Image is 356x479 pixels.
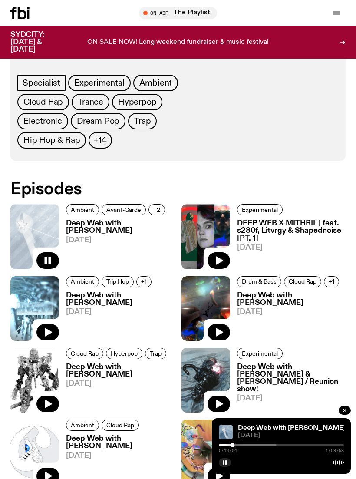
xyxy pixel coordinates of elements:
[111,350,138,357] span: Hyperpop
[23,97,63,107] span: Cloud Rap
[66,220,175,235] h3: Deep Web with [PERSON_NAME]
[237,395,346,402] span: [DATE]
[324,276,339,287] button: +1
[71,113,125,129] a: Dream Pop
[237,308,346,316] span: [DATE]
[145,348,166,359] a: Trap
[10,31,66,53] h3: SYDCITY: [DATE] & [DATE]
[71,278,94,285] span: Ambient
[17,113,68,129] a: Electronic
[141,278,147,285] span: +1
[148,204,165,215] button: +2
[329,278,334,285] span: +1
[128,113,157,129] a: Trap
[66,363,175,378] h3: Deep Web with [PERSON_NAME]
[68,75,131,91] a: Experimental
[71,422,94,429] span: Ambient
[66,452,175,459] span: [DATE]
[133,75,178,91] a: Ambient
[77,116,119,126] span: Dream Pop
[66,380,175,387] span: [DATE]
[230,292,346,341] a: Deep Web with [PERSON_NAME][DATE]
[59,363,175,413] a: Deep Web with [PERSON_NAME][DATE]
[150,350,162,357] span: Trap
[139,7,217,19] button: On AirThe Playlist
[237,292,346,307] h3: Deep Web with [PERSON_NAME]
[242,207,278,213] span: Experimental
[78,97,103,107] span: Trance
[136,276,152,287] button: +1
[112,94,162,110] a: Hyperpop
[102,276,134,287] a: Trip Hop
[89,132,112,149] button: +14
[153,207,160,213] span: +2
[72,94,109,110] a: Trance
[66,276,99,287] a: Ambient
[242,278,277,285] span: Drum & Bass
[74,78,125,88] span: Experimental
[23,78,60,88] span: Specialist
[237,220,346,242] h3: DEEP WEB X MITHRIL | feat. s280f, Litvrgy & Shapednoise [PT. 1]
[23,135,80,145] span: Hip Hop & Rap
[66,292,175,307] h3: Deep Web with [PERSON_NAME]
[237,276,281,287] a: Drum & Bass
[326,449,344,453] span: 1:59:58
[66,420,99,431] a: Ambient
[134,116,151,126] span: Trap
[106,278,129,285] span: Trip Hop
[242,350,278,357] span: Experimental
[219,449,237,453] span: 0:13:04
[106,207,141,213] span: Avant-Garde
[118,97,156,107] span: Hyperpop
[94,135,106,145] span: +14
[10,182,346,197] h2: Episodes
[66,204,99,215] a: Ambient
[106,422,134,429] span: Cloud Rap
[106,348,142,359] a: Hyperpop
[289,278,316,285] span: Cloud Rap
[66,308,175,316] span: [DATE]
[71,207,94,213] span: Ambient
[23,116,62,126] span: Electronic
[59,220,175,269] a: Deep Web with [PERSON_NAME][DATE]
[102,420,139,431] a: Cloud Rap
[59,292,175,341] a: Deep Web with [PERSON_NAME][DATE]
[17,94,69,110] a: Cloud Rap
[238,433,344,439] span: [DATE]
[237,348,283,359] a: Experimental
[230,363,346,413] a: Deep Web with [PERSON_NAME] & [PERSON_NAME] / Reunion show![DATE]
[237,204,283,215] a: Experimental
[17,132,86,149] a: Hip Hop & Rap
[139,78,172,88] span: Ambient
[237,363,346,393] h3: Deep Web with [PERSON_NAME] & [PERSON_NAME] / Reunion show!
[87,39,269,46] p: ON SALE NOW! Long weekend fundraiser & music festival
[17,75,66,91] a: Specialist
[66,348,103,359] a: Cloud Rap
[284,276,321,287] a: Cloud Rap
[230,220,346,269] a: DEEP WEB X MITHRIL | feat. s280f, Litvrgy & Shapednoise [PT. 1][DATE]
[71,350,99,357] span: Cloud Rap
[102,204,146,215] a: Avant-Garde
[66,435,175,450] h3: Deep Web with [PERSON_NAME]
[238,425,346,432] a: Deep Web with [PERSON_NAME]
[66,237,175,244] span: [DATE]
[237,244,346,251] span: [DATE]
